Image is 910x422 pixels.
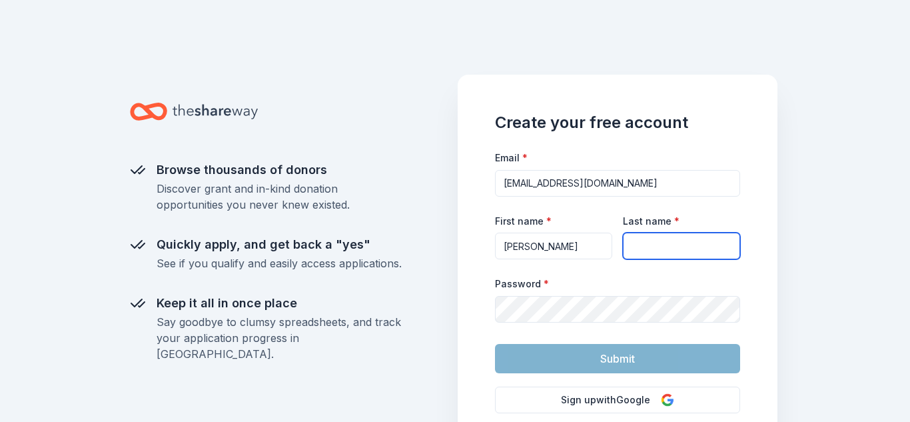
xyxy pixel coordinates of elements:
[157,255,402,271] div: See if you qualify and easily access applications.
[157,314,402,362] div: Say goodbye to clumsy spreadsheets, and track your application progress in [GEOGRAPHIC_DATA].
[157,293,402,314] div: Keep it all in once place
[157,159,402,181] div: Browse thousands of donors
[157,234,402,255] div: Quickly apply, and get back a "yes"
[661,393,674,407] img: Google Logo
[495,151,528,165] label: Email
[495,387,740,413] button: Sign upwithGoogle
[157,181,402,213] div: Discover grant and in-kind donation opportunities you never knew existed.
[495,112,740,133] h1: Create your free account
[495,215,552,228] label: First name
[623,215,680,228] label: Last name
[495,277,549,291] label: Password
